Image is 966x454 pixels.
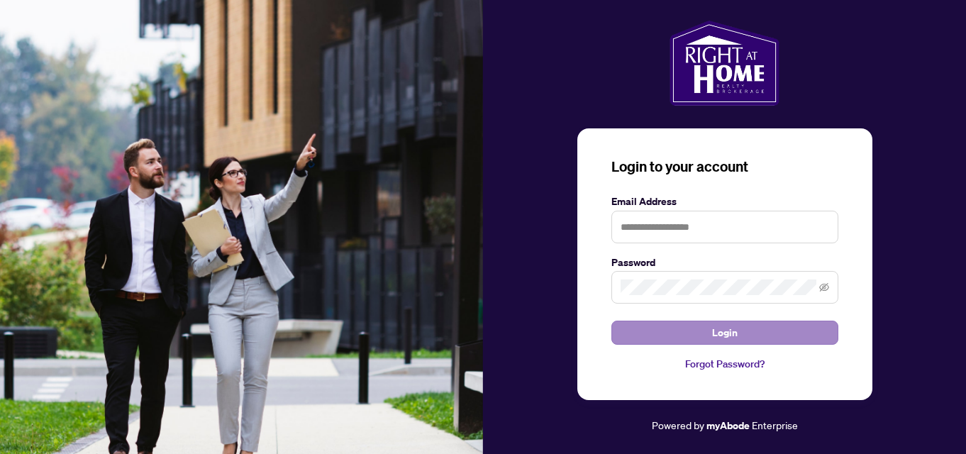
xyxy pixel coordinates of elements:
[611,194,838,209] label: Email Address
[611,157,838,177] h3: Login to your account
[706,418,750,433] a: myAbode
[611,356,838,372] a: Forgot Password?
[670,21,779,106] img: ma-logo
[652,419,704,431] span: Powered by
[752,419,798,431] span: Enterprise
[611,321,838,345] button: Login
[611,255,838,270] label: Password
[819,282,829,292] span: eye-invisible
[712,321,738,344] span: Login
